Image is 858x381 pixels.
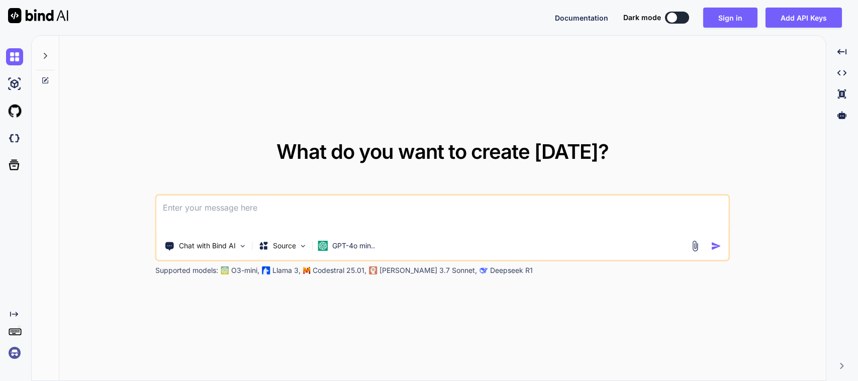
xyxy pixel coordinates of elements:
[239,242,247,250] img: Pick Tools
[623,13,661,23] span: Dark mode
[272,265,301,275] p: Llama 3,
[6,48,23,65] img: chat
[8,8,68,23] img: Bind AI
[555,13,608,23] button: Documentation
[6,344,23,361] img: signin
[689,240,701,252] img: attachment
[555,14,608,22] span: Documentation
[480,266,488,274] img: claude
[490,265,533,275] p: Deepseek R1
[221,266,229,274] img: GPT-4
[766,8,842,28] button: Add API Keys
[262,266,270,274] img: Llama2
[273,241,296,251] p: Source
[318,241,328,251] img: GPT-4o mini
[6,75,23,92] img: ai-studio
[276,139,609,164] span: What do you want to create [DATE]?
[299,242,308,250] img: Pick Models
[304,267,311,274] img: Mistral-AI
[379,265,477,275] p: [PERSON_NAME] 3.7 Sonnet,
[313,265,366,275] p: Codestral 25.01,
[6,130,23,147] img: darkCloudIdeIcon
[6,103,23,120] img: githubLight
[703,8,757,28] button: Sign in
[369,266,377,274] img: claude
[155,265,218,275] p: Supported models:
[231,265,259,275] p: O3-mini,
[332,241,375,251] p: GPT-4o min..
[179,241,236,251] p: Chat with Bind AI
[711,241,721,251] img: icon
